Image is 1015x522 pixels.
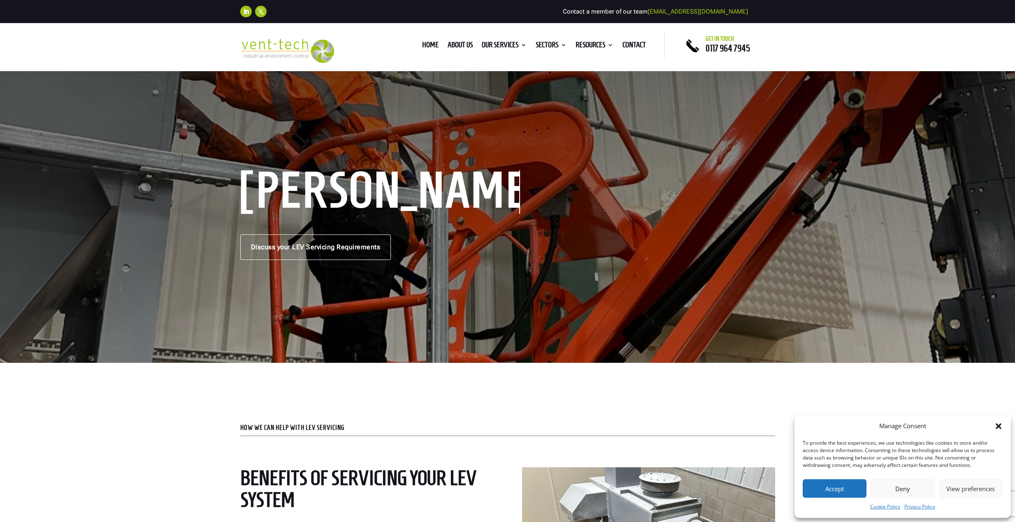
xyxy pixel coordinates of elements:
div: To provide the best experiences, we use technologies like cookies to store and/or access device i... [803,439,1002,469]
a: Resources [576,42,613,51]
div: Manage Consent [879,421,926,431]
span: Get in touch [706,35,734,42]
button: Accept [803,479,866,498]
a: About us [448,42,473,51]
a: Cookie Policy [870,502,900,512]
a: Our Services [482,42,527,51]
h1: [PERSON_NAME] [240,170,520,214]
a: Privacy Policy [904,502,935,512]
a: 0117 964 7945 [706,43,750,53]
a: Follow on LinkedIn [240,6,252,17]
a: [EMAIL_ADDRESS][DOMAIN_NAME] [648,8,748,15]
button: Deny [871,479,934,498]
div: Close dialog [994,422,1003,430]
button: View preferences [939,479,1003,498]
a: Discuss your LEV Servicing Requirements [240,234,391,260]
img: 2023-09-27T08_35_16.549ZVENT-TECH---Clear-background [240,39,334,63]
p: HOW WE CAN HELP WITH LEV SERVICING [240,425,775,431]
a: Home [422,42,439,51]
h2: Benefits of servicing your LEV system [240,467,493,515]
a: Follow on X [255,6,267,17]
a: Sectors [536,42,567,51]
span: Contact a member of our team [563,8,748,15]
a: Contact [622,42,646,51]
